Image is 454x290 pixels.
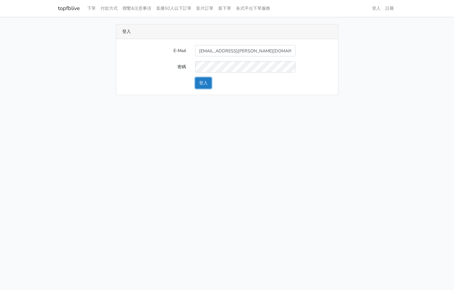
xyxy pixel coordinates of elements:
a: 下單 [85,2,98,14]
a: 影片訂單 [194,2,216,14]
a: 直播50人以下訂單 [154,2,194,14]
a: 各式平台下單服務 [234,2,273,14]
a: 登入 [370,2,383,14]
a: 註冊 [383,2,396,14]
a: topfblive [58,2,80,14]
div: 登入 [116,24,338,39]
a: 聯繫&注意事項 [120,2,154,14]
label: E-Mail [118,45,191,56]
a: 付款方式 [98,2,120,14]
button: 登入 [195,77,212,89]
a: 新下單 [216,2,234,14]
label: 密碼 [118,61,191,72]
